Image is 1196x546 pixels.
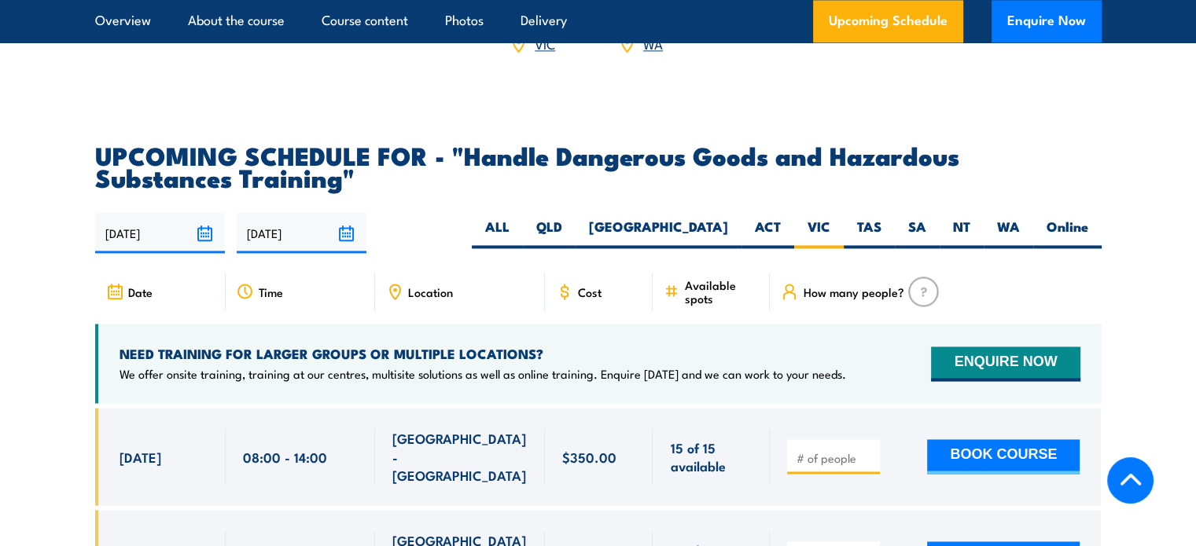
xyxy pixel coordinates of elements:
h2: UPCOMING SCHEDULE FOR - "Handle Dangerous Goods and Hazardous Substances Training" [95,144,1102,188]
input: # of people [796,450,874,466]
span: [DATE] [120,448,161,466]
span: $350.00 [562,448,616,466]
label: [GEOGRAPHIC_DATA] [576,218,742,248]
label: NT [940,218,984,248]
label: VIC [794,218,844,248]
input: From date [95,213,225,253]
label: ACT [742,218,794,248]
a: VIC [535,34,555,53]
span: Location [408,285,453,299]
h4: NEED TRAINING FOR LARGER GROUPS OR MULTIPLE LOCATIONS? [120,345,846,362]
span: [GEOGRAPHIC_DATA] - [GEOGRAPHIC_DATA] [392,429,528,484]
a: WA [643,34,663,53]
label: WA [984,218,1033,248]
span: 15 of 15 available [670,438,753,475]
span: Date [128,285,153,299]
button: BOOK COURSE [927,439,1080,474]
label: TAS [844,218,895,248]
span: Available spots [684,278,759,305]
span: How many people? [803,285,903,299]
span: Cost [578,285,602,299]
label: QLD [523,218,576,248]
input: To date [237,213,366,253]
button: ENQUIRE NOW [931,346,1080,381]
span: 08:00 - 14:00 [243,448,327,466]
span: Time [259,285,283,299]
label: SA [895,218,940,248]
p: We offer onsite training, training at our centres, multisite solutions as well as online training... [120,366,846,382]
label: Online [1033,218,1102,248]
label: ALL [472,218,523,248]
